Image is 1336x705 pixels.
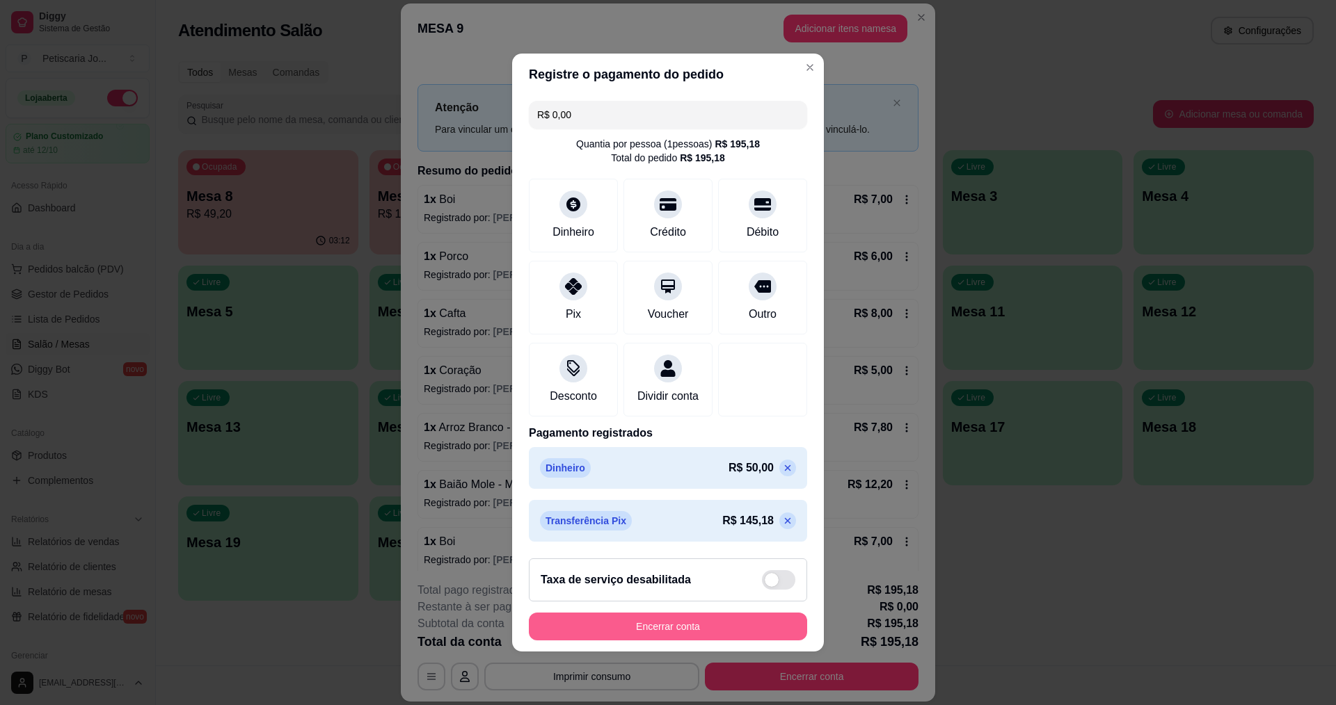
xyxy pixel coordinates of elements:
button: Close [799,56,821,79]
div: R$ 195,18 [715,137,760,151]
div: Outro [749,306,777,323]
div: Dinheiro [552,224,594,241]
input: Ex.: hambúrguer de cordeiro [537,101,799,129]
button: Encerrar conta [529,613,807,640]
h2: Taxa de serviço desabilitada [541,572,691,588]
p: Transferência Pix [540,511,632,530]
div: Crédito [650,224,686,241]
p: Dinheiro [540,458,591,478]
div: R$ 195,18 [680,151,725,165]
div: Desconto [550,388,597,405]
p: R$ 145,18 [722,512,774,529]
div: Dividir conta [637,388,699,405]
header: Registre o pagamento do pedido [512,54,824,95]
div: Débito [747,224,779,241]
p: Pagamento registrados [529,425,807,441]
p: R$ 50,00 [729,460,774,476]
div: Quantia por pessoa ( 1 pessoas) [576,137,760,151]
div: Pix [566,306,581,323]
div: Voucher [648,306,689,323]
div: Total do pedido [611,151,725,165]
